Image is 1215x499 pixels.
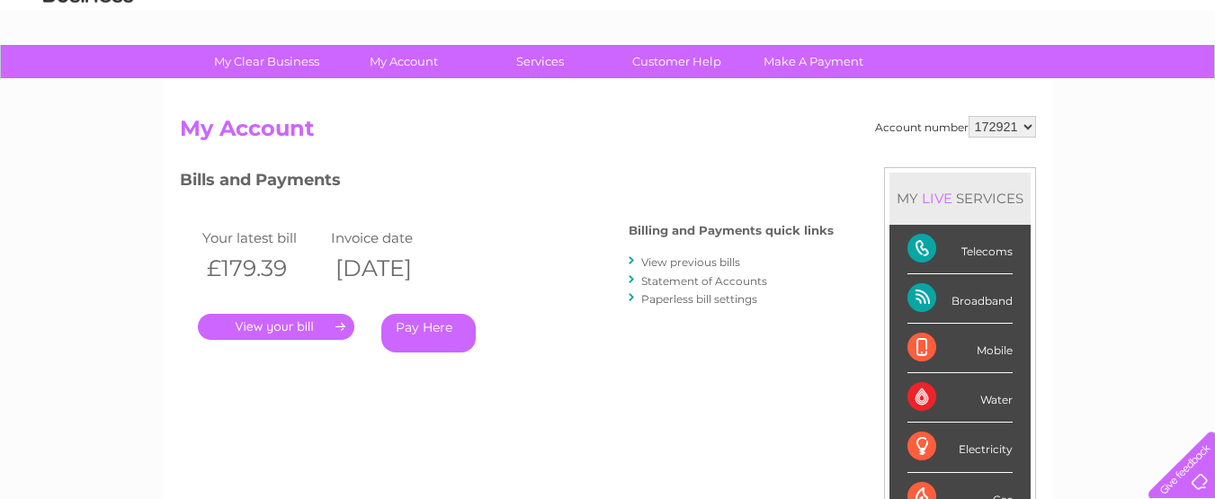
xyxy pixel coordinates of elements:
th: [DATE] [326,250,456,287]
a: Log out [1156,76,1198,90]
a: Services [466,45,614,78]
a: Pay Here [381,314,476,352]
a: Water [898,76,933,90]
div: Water [907,373,1013,423]
a: Contact [1095,76,1139,90]
h3: Bills and Payments [180,167,834,199]
a: My Account [329,45,478,78]
div: Electricity [907,423,1013,472]
a: Statement of Accounts [641,274,767,288]
a: Make A Payment [739,45,888,78]
a: Customer Help [603,45,751,78]
a: 0333 014 3131 [876,9,1000,31]
div: Telecoms [907,225,1013,274]
td: Invoice date [326,226,456,250]
div: LIVE [918,190,956,207]
div: MY SERVICES [889,173,1031,224]
a: Blog [1059,76,1085,90]
td: Your latest bill [198,226,327,250]
a: Telecoms [994,76,1048,90]
a: Paperless bill settings [641,292,757,306]
h2: My Account [180,116,1036,150]
div: Clear Business is a trading name of Verastar Limited (registered in [GEOGRAPHIC_DATA] No. 3667643... [183,10,1033,87]
th: £179.39 [198,250,327,287]
a: View previous bills [641,255,740,269]
div: Broadband [907,274,1013,324]
a: . [198,314,354,340]
div: Mobile [907,324,1013,373]
img: logo.png [42,47,134,102]
h4: Billing and Payments quick links [629,224,834,237]
a: My Clear Business [192,45,341,78]
div: Account number [875,116,1036,138]
a: Energy [943,76,983,90]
